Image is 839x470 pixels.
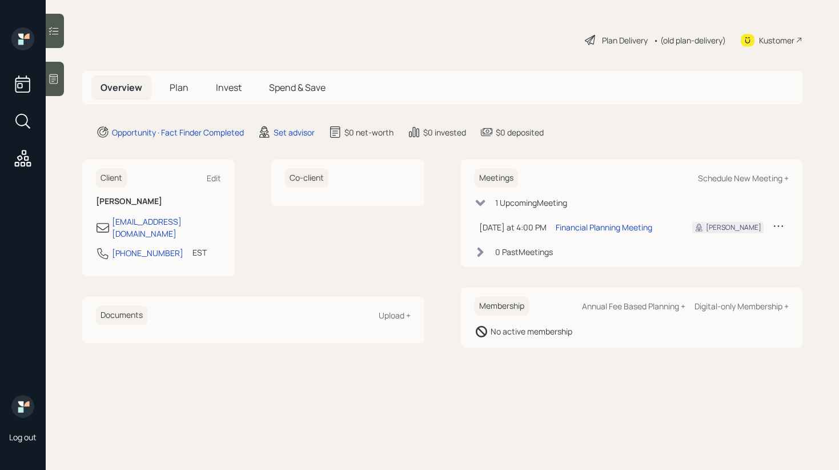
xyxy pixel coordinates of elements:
[101,81,142,94] span: Overview
[170,81,188,94] span: Plan
[9,432,37,443] div: Log out
[285,169,328,188] h6: Co-client
[192,246,207,258] div: EST
[112,247,183,259] div: [PHONE_NUMBER]
[423,126,466,138] div: $0 invested
[112,126,244,138] div: Opportunity · Fact Finder Completed
[698,173,789,184] div: Schedule New Meeting +
[379,310,411,321] div: Upload +
[475,297,529,316] h6: Membership
[216,81,242,94] span: Invest
[495,197,567,209] div: 1 Upcoming Meeting
[269,81,326,94] span: Spend & Save
[112,216,221,240] div: [EMAIL_ADDRESS][DOMAIN_NAME]
[479,221,547,233] div: [DATE] at 4:00 PM
[556,221,652,233] div: Financial Planning Meeting
[491,325,572,337] div: No active membership
[582,301,685,312] div: Annual Fee Based Planning +
[706,222,761,233] div: [PERSON_NAME]
[207,173,221,184] div: Edit
[602,34,648,46] div: Plan Delivery
[96,306,147,325] h6: Documents
[96,169,127,188] h6: Client
[96,197,221,206] h6: [PERSON_NAME]
[274,126,315,138] div: Set advisor
[475,169,518,188] h6: Meetings
[695,301,789,312] div: Digital-only Membership +
[344,126,394,138] div: $0 net-worth
[496,126,544,138] div: $0 deposited
[653,34,726,46] div: • (old plan-delivery)
[11,395,34,418] img: retirable_logo.png
[495,246,553,258] div: 0 Past Meeting s
[759,34,794,46] div: Kustomer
